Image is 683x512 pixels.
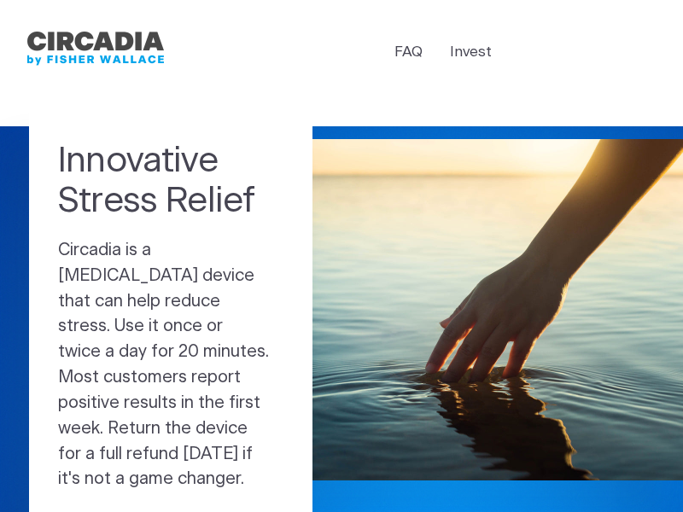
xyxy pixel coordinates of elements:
a: FAQ [394,41,423,63]
a: Circadia [27,27,164,70]
h1: Innovative Stress Relief [58,141,283,221]
a: Invest [450,41,492,63]
p: Circadia is a [MEDICAL_DATA] device that can help reduce stress. Use it once or twice a day for 2... [58,238,283,492]
img: circadia_bfw.png [27,27,164,70]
